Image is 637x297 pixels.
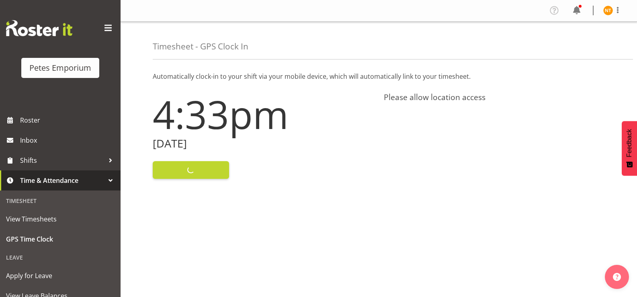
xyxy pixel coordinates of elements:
[153,72,605,81] p: Automatically clock-in to your shift via your mobile device, which will automatically link to you...
[2,266,119,286] a: Apply for Leave
[153,42,248,51] h4: Timesheet - GPS Clock In
[20,134,117,146] span: Inbox
[6,20,72,36] img: Rosterit website logo
[20,154,104,166] span: Shifts
[153,92,374,136] h1: 4:33pm
[29,62,91,74] div: Petes Emporium
[20,174,104,186] span: Time & Attendance
[6,213,115,225] span: View Timesheets
[2,229,119,249] a: GPS Time Clock
[626,129,633,157] span: Feedback
[603,6,613,15] img: nicole-thomson8388.jpg
[384,92,605,102] h4: Please allow location access
[622,121,637,176] button: Feedback - Show survey
[20,114,117,126] span: Roster
[2,249,119,266] div: Leave
[6,233,115,245] span: GPS Time Clock
[2,193,119,209] div: Timesheet
[2,209,119,229] a: View Timesheets
[6,270,115,282] span: Apply for Leave
[153,137,374,150] h2: [DATE]
[613,273,621,281] img: help-xxl-2.png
